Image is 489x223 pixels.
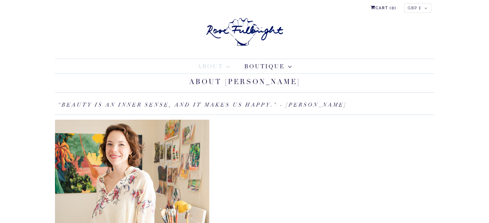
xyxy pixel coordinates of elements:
a: About [197,62,230,71]
a: Cart (0) [371,3,396,13]
button: GBP £ [404,3,431,13]
em: "Beauty is an inner sense, and it makes us happy." - [PERSON_NAME] [58,101,347,108]
a: Boutique [244,62,292,71]
h1: About [PERSON_NAME] [55,74,434,93]
span: 0 [392,6,394,10]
